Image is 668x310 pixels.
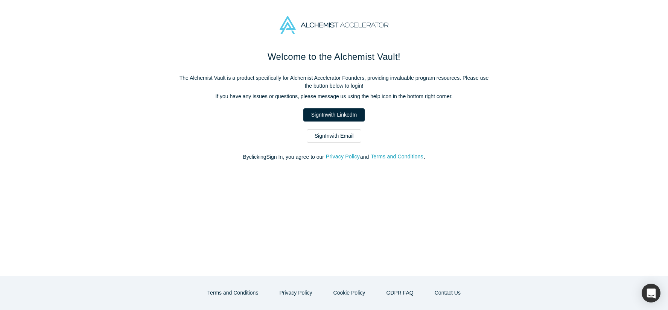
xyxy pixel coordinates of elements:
[303,108,365,122] a: SignInwith LinkedIn
[176,74,492,90] p: The Alchemist Vault is a product specifically for Alchemist Accelerator Founders, providing inval...
[199,286,266,299] button: Terms and Conditions
[326,152,360,161] button: Privacy Policy
[378,286,421,299] a: GDPR FAQ
[271,286,320,299] button: Privacy Policy
[176,153,492,161] p: By clicking Sign In , you agree to our and .
[176,50,492,64] h1: Welcome to the Alchemist Vault!
[370,152,424,161] button: Terms and Conditions
[427,286,469,299] button: Contact Us
[280,16,388,34] img: Alchemist Accelerator Logo
[176,93,492,100] p: If you have any issues or questions, please message us using the help icon in the bottom right co...
[307,129,362,143] a: SignInwith Email
[326,286,373,299] button: Cookie Policy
